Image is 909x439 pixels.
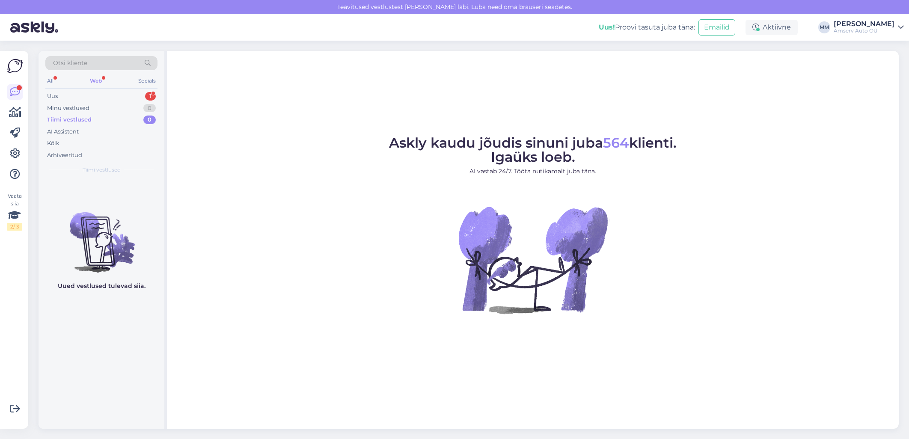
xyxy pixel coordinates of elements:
div: AI Assistent [47,128,79,136]
p: Uued vestlused tulevad siia. [58,282,146,291]
span: Askly kaudu jõudis sinuni juba klienti. Igaüks loeb. [389,134,677,165]
div: 0 [143,104,156,113]
div: Arhiveeritud [47,151,82,160]
div: Web [88,75,104,86]
div: Vaata siia [7,192,22,231]
div: Uus [47,92,58,101]
div: Aktiivne [746,20,798,35]
span: Tiimi vestlused [83,166,121,174]
img: No chats [39,197,164,274]
div: All [45,75,55,86]
div: Minu vestlused [47,104,89,113]
div: Socials [137,75,157,86]
div: 0 [143,116,156,124]
div: 1 [145,92,156,101]
div: Amserv Auto OÜ [834,27,894,34]
div: Kõik [47,139,59,148]
a: [PERSON_NAME]Amserv Auto OÜ [834,21,904,34]
div: Tiimi vestlused [47,116,92,124]
div: 2 / 3 [7,223,22,231]
button: Emailid [698,19,735,36]
img: No Chat active [456,183,610,337]
img: Askly Logo [7,58,23,74]
div: [PERSON_NAME] [834,21,894,27]
span: 564 [603,134,629,151]
b: Uus! [599,23,615,31]
div: MM [818,21,830,33]
div: Proovi tasuta juba täna: [599,22,695,33]
p: AI vastab 24/7. Tööta nutikamalt juba täna. [389,167,677,176]
span: Otsi kliente [53,59,87,68]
